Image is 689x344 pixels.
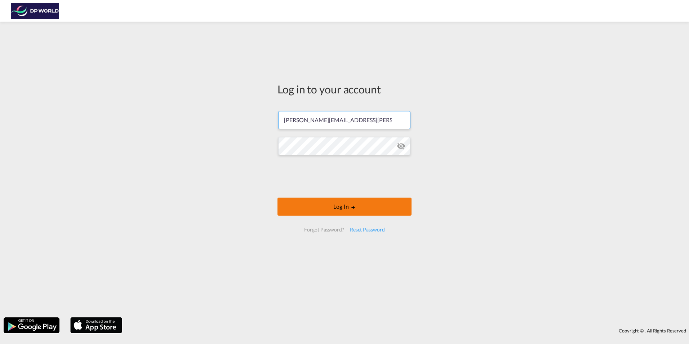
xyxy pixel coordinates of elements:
[278,111,410,129] input: Enter email/phone number
[277,81,412,97] div: Log in to your account
[347,223,388,236] div: Reset Password
[11,3,59,19] img: c08ca190194411f088ed0f3ba295208c.png
[70,317,123,334] img: apple.png
[126,325,689,337] div: Copyright © . All Rights Reserved
[277,198,412,216] button: LOGIN
[290,162,399,190] iframe: reCAPTCHA
[397,142,405,150] md-icon: icon-eye-off
[301,223,347,236] div: Forgot Password?
[3,317,60,334] img: google.png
